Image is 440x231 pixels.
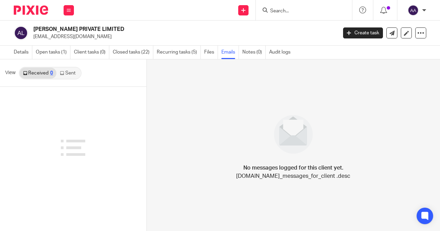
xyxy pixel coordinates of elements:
[343,27,383,38] a: Create task
[20,68,56,79] a: Received0
[14,5,48,15] img: Pixie
[14,26,28,40] img: svg%3E
[56,68,80,79] a: Sent
[243,164,343,172] h4: No messages logged for this client yet.
[50,71,53,76] div: 0
[36,46,70,59] a: Open tasks (1)
[74,46,109,59] a: Client tasks (0)
[157,46,201,59] a: Recurring tasks (5)
[269,46,294,59] a: Audit logs
[33,26,273,33] h2: [PERSON_NAME] PRIVATE LIMITED
[33,33,333,40] p: [EMAIL_ADDRESS][DOMAIN_NAME]
[269,111,317,158] img: image
[221,46,239,59] a: Emails
[242,46,266,59] a: Notes (0)
[269,8,331,14] input: Search
[14,46,32,59] a: Details
[204,46,218,59] a: Files
[408,5,419,16] img: svg%3E
[113,46,153,59] a: Closed tasks (22)
[5,69,15,77] span: View
[236,172,350,180] p: [DOMAIN_NAME]_messages_for_client .desc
